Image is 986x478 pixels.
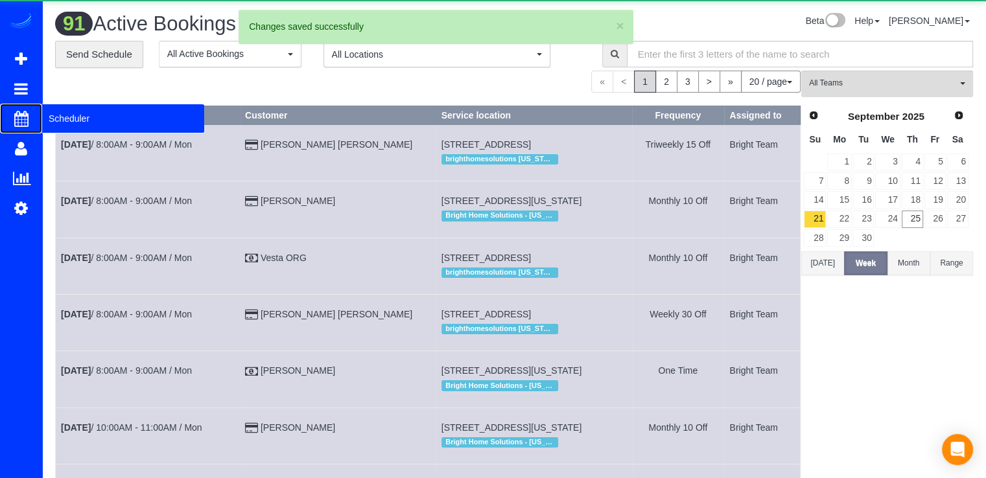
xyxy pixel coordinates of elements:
[441,207,627,224] div: Location
[947,172,968,190] a: 13
[801,71,973,91] ol: All Teams
[441,253,531,263] span: [STREET_ADDRESS]
[827,172,851,190] a: 8
[240,181,436,238] td: Customer
[809,134,821,144] span: Sunday
[261,253,307,263] a: Vesta ORG
[824,13,845,30] img: New interface
[441,139,531,150] span: [STREET_ADDRESS]
[853,229,874,247] a: 30
[854,16,880,26] a: Help
[724,294,801,350] td: Assigned to
[441,309,531,319] span: [STREET_ADDRESS]
[902,111,924,122] span: 2025
[947,191,968,209] a: 20
[809,78,957,89] span: All Teams
[441,267,558,278] span: brighthomesolutions [US_STATE]
[240,351,436,407] td: Customer
[323,41,550,67] button: All Locations
[436,294,632,350] td: Service location
[261,139,412,150] a: [PERSON_NAME] [PERSON_NAME]
[441,196,582,206] span: [STREET_ADDRESS][US_STATE]
[801,71,973,97] button: All Teams
[61,309,91,319] b: [DATE]
[902,211,923,228] a: 25
[436,124,632,181] td: Service location
[632,181,724,238] td: Frequency
[952,134,963,144] span: Saturday
[616,19,624,32] button: ×
[632,238,724,294] td: Frequency
[55,41,143,68] a: Send Schedule
[875,154,900,171] a: 3
[61,365,91,376] b: [DATE]
[875,172,900,190] a: 10
[61,365,192,376] a: [DATE]/ 8:00AM - 9:00AM / Mon
[889,16,970,26] a: [PERSON_NAME]
[61,253,192,263] a: [DATE]/ 8:00AM - 9:00AM / Mon
[56,238,240,294] td: Schedule date
[436,407,632,464] td: Service location
[632,124,724,181] td: Frequency
[61,139,192,150] a: [DATE]/ 8:00AM - 9:00AM / Mon
[56,351,240,407] td: Schedule date
[848,111,900,122] span: September
[61,196,91,206] b: [DATE]
[56,407,240,464] td: Schedule date
[875,191,900,209] a: 17
[240,238,436,294] td: Customer
[833,134,846,144] span: Monday
[720,71,742,93] a: »
[954,110,964,120] span: Next
[61,309,192,319] a: [DATE]/ 8:00AM - 9:00AM / Mon
[441,321,627,337] div: Location
[655,71,677,93] a: 2
[245,141,258,150] i: Credit Card Payment
[853,154,874,171] a: 2
[804,172,826,190] a: 7
[942,434,973,465] div: Open Intercom Messenger
[902,172,923,190] a: 11
[632,351,724,407] td: Frequency
[924,191,946,209] a: 19
[724,351,801,407] td: Assigned to
[56,294,240,350] td: Schedule date
[441,324,558,334] span: brighthomesolutions [US_STATE]
[930,251,973,275] button: Range
[947,154,968,171] a: 6
[805,16,845,26] a: Beta
[240,407,436,464] td: Customer
[887,251,930,275] button: Month
[61,139,91,150] b: [DATE]
[804,107,823,125] a: Prev
[245,254,258,263] i: Check Payment
[724,106,801,124] th: Assigned to
[804,229,826,247] a: 28
[632,106,724,124] th: Frequency
[436,106,632,124] th: Service location
[441,434,627,451] div: Location
[930,134,939,144] span: Friday
[853,191,874,209] a: 16
[441,437,558,448] span: Bright Home Solutions - [US_STATE][GEOGRAPHIC_DATA]
[245,424,258,433] i: Credit Card Payment
[801,251,844,275] button: [DATE]
[441,377,627,394] div: Location
[724,181,801,238] td: Assigned to
[436,351,632,407] td: Service location
[853,211,874,228] a: 23
[632,407,724,464] td: Frequency
[827,211,851,228] a: 22
[240,294,436,350] td: Customer
[61,422,91,433] b: [DATE]
[261,196,335,206] a: [PERSON_NAME]
[902,191,923,209] a: 18
[441,264,627,281] div: Location
[55,13,504,35] h1: Active Bookings
[245,197,258,206] i: Credit Card Payment
[240,124,436,181] td: Customer
[632,294,724,350] td: Frequency
[804,191,826,209] a: 14
[858,134,869,144] span: Tuesday
[441,380,558,391] span: Bright Home Solutions - [US_STATE][GEOGRAPHIC_DATA]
